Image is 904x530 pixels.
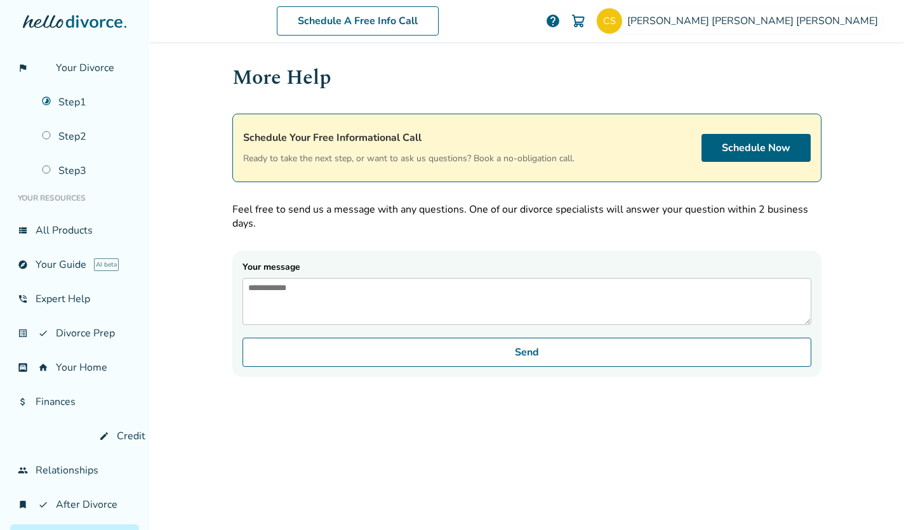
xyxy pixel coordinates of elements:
span: bookmark_check [18,500,48,510]
h4: Schedule Your Free Informational Call [243,129,575,146]
a: groupRelationships [10,456,139,485]
span: [PERSON_NAME] [PERSON_NAME] [PERSON_NAME] [627,14,883,28]
a: view_listAll Products [10,216,139,245]
a: garage_homeYour Home [10,353,139,382]
a: Step3 [34,156,139,185]
a: bookmark_checkAfter Divorce [10,490,139,519]
span: group [18,465,28,475]
a: phone_in_talkExpert Help [10,284,139,314]
label: Your message [243,261,811,325]
div: Ready to take the next step, or want to ask us questions? Book a no-obligation call. [243,129,575,166]
a: exploreYour GuideAI beta [10,250,139,279]
img: cpschmitz@gmail.com [597,8,622,34]
a: Schedule A Free Info Call [277,6,439,36]
a: Schedule Now [701,134,811,162]
li: Your Resources [10,185,139,211]
a: help [545,13,561,29]
span: flag_2 [18,63,48,73]
p: Feel free to send us a message with any questions. One of our divorce specialists will answer you... [232,202,821,230]
a: Step1 [34,88,139,117]
a: finance_modeCredit [10,421,139,451]
span: garage_home [18,362,48,373]
span: list_alt_check [18,328,48,338]
span: phone_in_talk [18,294,28,304]
span: Your Divorce [56,61,114,75]
span: AI beta [94,258,119,271]
span: attach_money [18,397,28,407]
h1: More Help [232,62,821,93]
a: attach_moneyFinances [10,387,139,416]
a: flag_2Your Divorce [10,53,139,83]
button: Send [243,338,811,367]
a: Step2 [34,122,139,151]
span: finance_mode [18,431,109,441]
span: view_list [18,225,28,235]
span: explore [18,260,28,270]
textarea: Your message [243,278,811,325]
img: Cart [571,13,586,29]
a: list_alt_checkDivorce Prep [10,319,139,348]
